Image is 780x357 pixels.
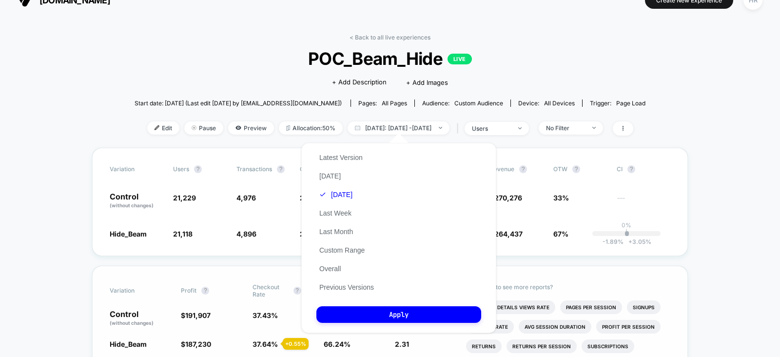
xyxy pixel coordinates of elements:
span: Custom Audience [454,99,503,107]
p: Control [110,193,163,209]
img: end [439,127,442,129]
span: POC_Beam_Hide [160,48,620,69]
img: calendar [355,125,360,130]
span: 3.05 % [624,238,651,245]
span: 21,118 [173,230,193,238]
div: Trigger: [590,99,645,107]
span: 66.24 % [324,340,351,348]
button: ? [277,165,285,173]
a: < Back to all live experiences [350,34,430,41]
span: 4,976 [236,194,256,202]
button: ? [572,165,580,173]
button: Custom Range [316,246,368,255]
span: Page Load [616,99,645,107]
span: + Add Description [332,78,387,87]
span: 37.43 % [253,311,278,319]
span: 37.64 % [253,340,278,348]
span: + [628,238,632,245]
button: Last Month [316,227,356,236]
span: [DATE]: [DATE] - [DATE] [348,121,449,135]
p: | [625,229,627,236]
span: $ [181,311,211,319]
span: all pages [382,99,407,107]
button: ? [519,165,527,173]
img: edit [155,125,159,130]
button: ? [201,287,209,295]
span: Edit [147,121,179,135]
img: end [592,127,596,129]
span: CI [617,165,670,173]
span: 2.31 [395,340,409,348]
button: Latest Version [316,153,366,162]
span: all devices [544,99,575,107]
li: Profit Per Session [596,320,661,334]
span: Hide_Beam [110,340,147,348]
span: | [454,121,465,136]
span: Start date: [DATE] (Last edit [DATE] by [EMAIL_ADDRESS][DOMAIN_NAME]) [135,99,342,107]
span: Checkout Rate [253,283,289,298]
button: [DATE] [316,190,355,199]
span: 187,230 [185,340,211,348]
div: + 0.55 % [283,338,309,350]
button: ? [627,165,635,173]
span: (without changes) [110,202,154,208]
span: 21,229 [173,194,196,202]
span: Transactions [236,165,272,173]
p: LIVE [448,54,472,64]
span: Variation [110,283,163,298]
span: users [173,165,189,173]
li: Product Details Views Rate [466,300,555,314]
span: $ [490,230,523,238]
span: 4,896 [236,230,256,238]
span: 67% [553,230,568,238]
span: Allocation: 50% [279,121,343,135]
span: Preview [228,121,274,135]
span: Device: [510,99,582,107]
span: Hide_Beam [110,230,147,238]
button: ? [194,165,202,173]
span: Variation [110,165,163,173]
button: [DATE] [316,172,344,180]
li: Returns Per Session [507,339,577,353]
img: end [518,127,522,129]
div: Audience: [422,99,503,107]
img: rebalance [286,125,290,131]
li: Avg Session Duration [519,320,591,334]
span: $ [490,194,522,202]
span: 264,437 [494,230,523,238]
span: 270,276 [494,194,522,202]
span: Profit [181,287,196,294]
img: end [192,125,196,130]
span: $ [181,340,211,348]
span: (without changes) [110,320,154,326]
span: 191,907 [185,311,211,319]
span: OTW [553,165,607,173]
p: Would like to see more reports? [466,283,670,291]
div: No Filter [546,124,585,132]
span: + Add Images [406,79,448,86]
div: Pages: [358,99,407,107]
p: Control [110,310,171,327]
div: users [472,125,511,132]
button: Overall [316,264,344,273]
span: --- [617,195,670,209]
button: Previous Versions [316,283,377,292]
span: 33% [553,194,569,202]
p: 0% [622,221,631,229]
li: Signups [627,300,661,314]
button: Apply [316,306,481,323]
li: Returns [466,339,502,353]
li: Subscriptions [582,339,634,353]
li: Pages Per Session [560,300,622,314]
button: Last Week [316,209,354,218]
span: Pause [184,121,223,135]
span: -1.89 % [603,238,624,245]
